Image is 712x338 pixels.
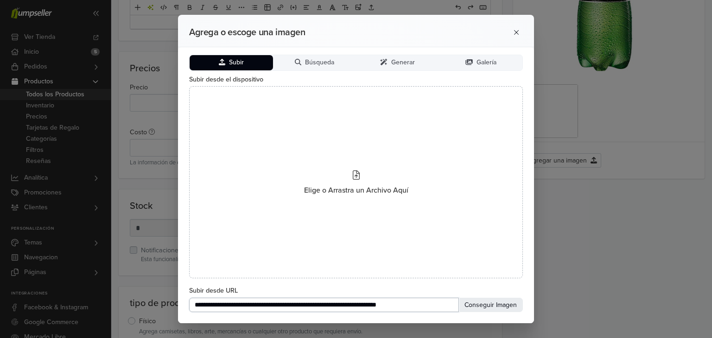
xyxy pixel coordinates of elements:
[494,301,517,309] span: Imagen
[305,59,334,67] span: Búsqueda
[304,185,408,196] span: Elige o Arrastra un Archivo Aquí
[273,55,356,70] button: Búsqueda
[229,59,244,67] span: Subir
[189,27,473,38] h2: Agrega o escoge una imagen
[439,55,523,70] button: Galería
[356,55,439,70] button: Generar
[189,75,523,85] label: Subir desde el dispositivo
[190,55,273,70] button: Subir
[477,59,496,67] span: Galería
[189,286,523,296] label: Subir desde URL
[458,298,523,312] button: Conseguir Imagen
[391,59,415,67] span: Generar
